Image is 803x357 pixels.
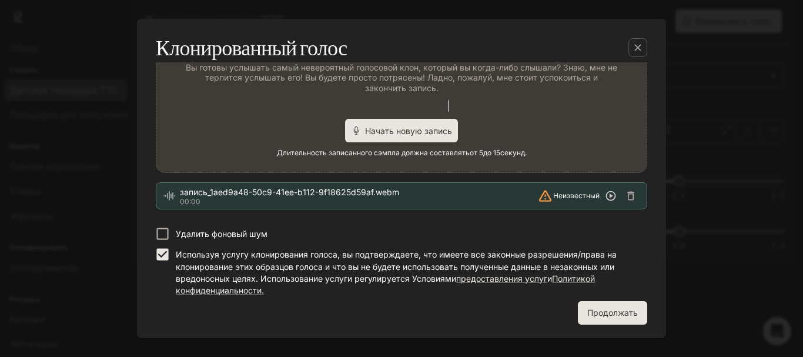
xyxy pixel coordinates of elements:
font: Неизвестный [553,191,600,200]
a: Политикой конфиденциальности. [176,273,595,295]
font: 00:00 [180,197,200,206]
font: Продолжать [587,308,638,318]
svg: Обнаруженный язык: Неизвестный не соответствует выбранному языку: RU [537,188,553,203]
font: Удалить фоновый шум [176,229,267,239]
font: Начать новую запись [365,126,452,136]
font: от 5 [470,148,483,157]
font: Используя услугу клонирования голоса, вы подтверждаете, что имеете все законные разрешения/права ... [176,249,617,283]
font: Вы готовы услышать самый невероятный голосовой клон, который вы когда-либо слышали? Знаю, мне не ... [186,62,617,93]
font: 15 [493,148,500,157]
font: запись_1aed9a48-50c9-41ee-b112-9f18625d59af.webm [180,187,399,197]
a: предоставления услуг [456,273,547,283]
font: Длительность записанного сэмпла должна составлять [277,148,470,157]
font: Клонированный голос [156,34,347,61]
font: и [547,273,552,283]
font: до [483,148,491,157]
font: секунд. [500,148,527,157]
button: Продолжать [578,301,647,325]
div: Начать новую запись [345,119,458,142]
